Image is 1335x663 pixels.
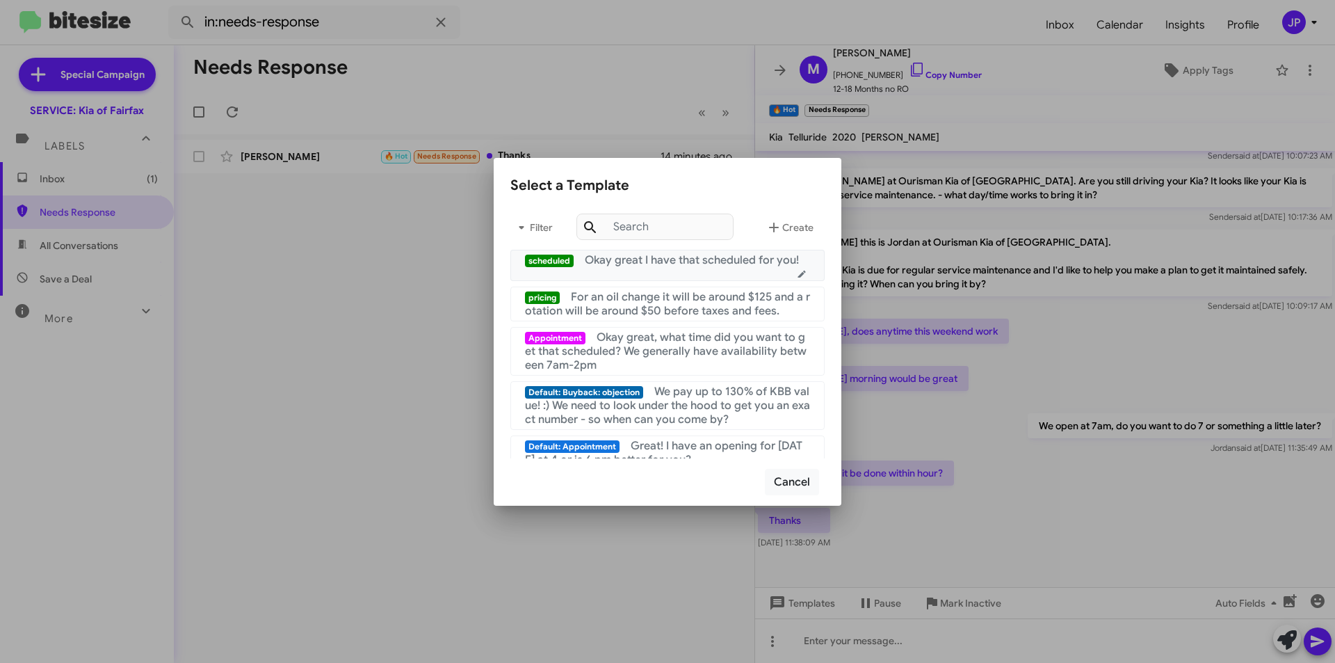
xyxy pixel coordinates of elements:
[510,211,555,244] button: Filter
[525,440,620,453] span: Default: Appointment
[525,255,574,267] span: scheduled
[766,215,814,240] span: Create
[525,439,802,467] span: Great! I have an opening for [DATE] at 4 or is 6 pm better for you?
[525,385,810,426] span: We pay up to 130% of KBB value! :) We need to look under the hood to get you an exact number - so...
[765,469,819,495] button: Cancel
[754,211,825,244] button: Create
[525,386,643,399] span: Default: Buyback: objection
[510,215,555,240] span: Filter
[585,253,799,267] span: Okay great I have that scheduled for you!
[525,290,810,318] span: For an oil change it will be around $125 and a rotation will be around $50 before taxes and fees.
[525,291,560,304] span: pricing
[510,175,825,197] div: Select a Template
[525,330,807,372] span: Okay great, what time did you want to get that scheduled? We generally have availability between ...
[576,214,734,240] input: Search
[525,332,585,344] span: Appointment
